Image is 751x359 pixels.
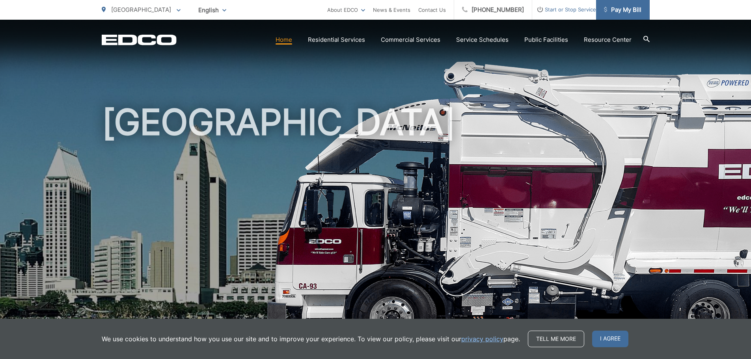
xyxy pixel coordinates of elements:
[102,34,177,45] a: EDCD logo. Return to the homepage.
[102,102,650,352] h1: [GEOGRAPHIC_DATA]
[524,35,568,45] a: Public Facilities
[276,35,292,45] a: Home
[604,5,641,15] span: Pay My Bill
[308,35,365,45] a: Residential Services
[528,331,584,347] a: Tell me more
[102,334,520,344] p: We use cookies to understand how you use our site and to improve your experience. To view our pol...
[461,334,503,344] a: privacy policy
[456,35,509,45] a: Service Schedules
[373,5,410,15] a: News & Events
[584,35,632,45] a: Resource Center
[111,6,171,13] span: [GEOGRAPHIC_DATA]
[327,5,365,15] a: About EDCO
[418,5,446,15] a: Contact Us
[192,3,232,17] span: English
[381,35,440,45] a: Commercial Services
[592,331,628,347] span: I agree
